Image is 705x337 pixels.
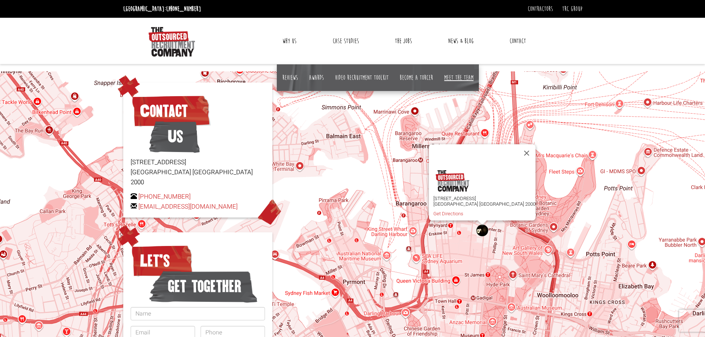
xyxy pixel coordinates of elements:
[400,74,433,82] a: Become a TORCer
[433,196,536,207] p: [STREET_ADDRESS] [GEOGRAPHIC_DATA] [GEOGRAPHIC_DATA] 2000
[443,32,479,50] a: News & Blog
[131,242,193,279] span: Let’s
[518,144,536,162] button: Close
[335,74,389,82] a: Video Recruitment Toolkit
[131,92,211,129] span: Contact
[138,192,191,201] a: [PHONE_NUMBER]
[282,74,298,82] a: Reviews
[277,32,302,50] a: Why Us
[562,5,582,13] a: TRC Group
[149,268,258,305] span: get together
[166,5,201,13] a: [PHONE_NUMBER]
[433,211,463,216] a: Get Directions
[435,170,469,192] img: logo.png
[138,202,238,211] a: [EMAIL_ADDRESS][DOMAIN_NAME]
[444,74,473,82] a: Meet the team
[149,118,200,155] span: Us
[528,5,553,13] a: Contractors
[504,32,531,50] a: Contact
[476,225,488,236] div: The Outsourced Recruitment Company
[148,27,195,57] img: The Outsourced Recruitment Company
[309,74,324,82] a: Awards
[131,307,265,320] input: Name
[327,32,365,50] a: Case Studies
[389,32,417,50] a: The Jobs
[131,157,265,188] p: [STREET_ADDRESS] [GEOGRAPHIC_DATA] [GEOGRAPHIC_DATA] 2000
[121,3,203,15] li: [GEOGRAPHIC_DATA]:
